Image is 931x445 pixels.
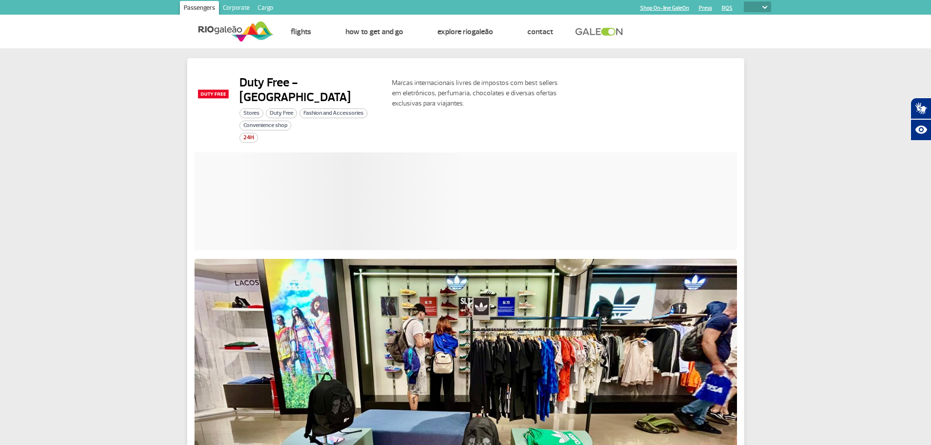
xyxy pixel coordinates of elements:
div: Plugin de acessibilidade da Hand Talk. [910,98,931,141]
button: Abrir recursos assistivos. [910,119,931,141]
span: 24H [239,133,258,143]
h2: Duty Free - [GEOGRAPHIC_DATA] [239,75,384,105]
span: Duty Free [266,108,297,118]
span: Fashion and Accessories [300,108,368,118]
p: Marcas internacionais livres de impostos com best sellers em eletrônicos, perfumaria, chocolates ... [392,78,568,108]
span: Stores [239,108,263,118]
a: Flights [291,27,311,37]
a: Passengers [180,1,219,17]
a: Shop On-line GaleOn [640,5,689,11]
a: Contact [527,27,553,37]
a: Corporate [219,1,254,17]
a: Cargo [254,1,277,17]
a: RQS [722,5,733,11]
button: Abrir tradutor de língua de sinais. [910,98,931,119]
img: Duty_Free-logo.png [195,75,232,112]
a: Explore RIOgaleão [437,27,493,37]
a: Press [699,5,712,11]
span: Convenience shop [239,121,291,130]
a: How to get and go [346,27,403,37]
